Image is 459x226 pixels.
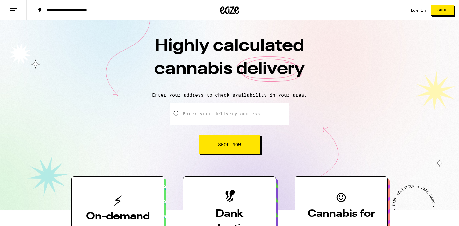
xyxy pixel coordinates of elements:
[199,135,260,154] button: Shop Now
[431,5,454,16] button: Shop
[426,5,459,16] a: Shop
[437,8,448,12] span: Shop
[411,8,426,12] a: Log In
[170,103,289,125] input: Enter your delivery address
[6,92,453,98] p: Enter your address to check availability in your area.
[218,142,241,147] span: Shop Now
[118,35,341,87] h1: Highly calculated cannabis delivery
